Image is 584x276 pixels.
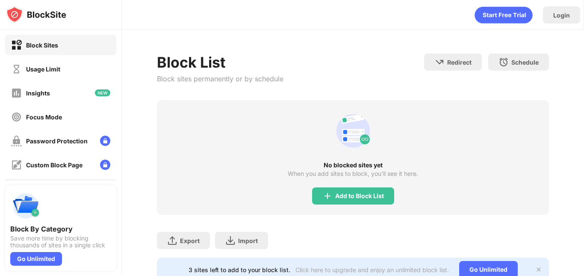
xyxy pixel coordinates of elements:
div: Add to Block List [335,193,384,199]
div: Focus Mode [26,113,62,121]
div: Schedule [511,59,539,66]
div: Insights [26,89,50,97]
div: Import [238,237,258,244]
div: Custom Block Page [26,161,83,169]
div: Block By Category [10,225,111,233]
img: x-button.svg [535,266,542,273]
img: focus-off.svg [11,112,22,122]
img: lock-menu.svg [100,160,110,170]
div: Click here to upgrade and enjoy an unlimited block list. [295,266,449,273]
div: Export [180,237,200,244]
div: When you add sites to block, you’ll see it here. [288,170,418,177]
div: Save more time by blocking thousands of sites in a single click [10,235,111,249]
div: Login [553,12,570,19]
div: Password Protection [26,137,88,145]
div: Usage Limit [26,65,60,73]
div: No blocked sites yet [157,162,549,169]
img: new-icon.svg [95,89,110,96]
img: push-categories.svg [10,190,41,221]
img: lock-menu.svg [100,136,110,146]
div: animation [333,110,374,151]
div: Block List [157,53,283,71]
div: Block Sites [26,42,58,49]
img: insights-off.svg [11,88,22,98]
div: Go Unlimited [10,252,62,266]
img: time-usage-off.svg [11,64,22,74]
img: block-on.svg [11,40,22,50]
img: password-protection-off.svg [11,136,22,146]
img: logo-blocksite.svg [6,6,66,23]
div: animation [475,6,533,24]
div: 3 sites left to add to your block list. [189,266,290,273]
img: customize-block-page-off.svg [11,160,22,170]
div: Block sites permanently or by schedule [157,74,283,83]
div: Redirect [447,59,472,66]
